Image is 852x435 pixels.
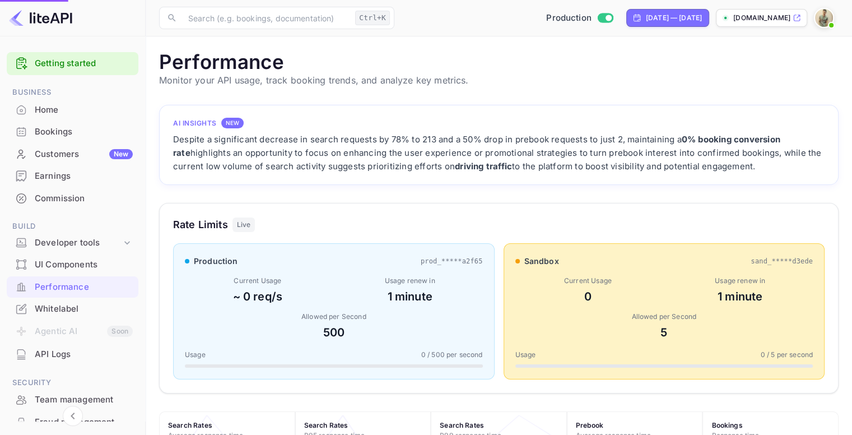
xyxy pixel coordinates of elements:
div: UI Components [7,254,138,276]
div: Getting started [7,52,138,75]
div: Home [7,99,138,121]
div: New [109,149,133,159]
h1: Performance [159,50,839,73]
a: Performance [7,276,138,297]
div: 1 minute [337,288,483,305]
div: Earnings [35,170,133,183]
span: Usage [185,350,206,360]
div: Live [232,217,255,232]
div: Fraud management [35,416,133,429]
div: Whitelabel [35,303,133,316]
a: API Logs [7,344,138,364]
div: API Logs [7,344,138,365]
div: Switch to Sandbox mode [542,12,617,25]
strong: Search Rates [168,421,212,429]
a: Commission [7,188,138,209]
div: Performance [35,281,133,294]
button: Collapse navigation [63,406,83,426]
div: Despite a significant decrease in search requests by 78% to 213 and a 50% drop in prebook request... [173,133,825,173]
a: Team management [7,389,138,410]
a: Whitelabel [7,298,138,319]
div: NEW [221,118,244,128]
input: Search (e.g. bookings, documentation) [181,7,351,29]
div: Usage renew in [667,276,813,286]
span: production [194,255,238,267]
strong: Search Rates [304,421,348,429]
div: CustomersNew [7,144,138,165]
div: Whitelabel [7,298,138,320]
p: Monitor your API usage, track booking trends, and analyze key metrics. [159,73,839,87]
span: Usage [515,350,536,360]
div: Performance [7,276,138,298]
div: Allowed per Second [185,312,483,322]
div: [DATE] — [DATE] [646,13,702,23]
div: Team management [7,389,138,411]
a: Earnings [7,165,138,186]
span: Security [7,377,138,389]
a: Home [7,99,138,120]
span: Build [7,220,138,233]
div: Bookings [35,126,133,138]
strong: Prebook [576,421,603,429]
div: Usage renew in [337,276,483,286]
div: Allowed per Second [515,312,813,322]
span: sandbox [524,255,559,267]
div: Developer tools [7,233,138,253]
a: UI Components [7,254,138,275]
div: Ctrl+K [355,11,390,25]
div: Click to change the date range period [626,9,709,27]
a: Getting started [35,57,133,70]
div: 500 [185,324,483,341]
div: 5 [515,324,813,341]
div: Home [35,104,133,117]
div: Commission [7,188,138,210]
span: 0 / 5 per second [761,350,813,360]
div: ~ 0 req/s [185,288,330,305]
h3: Rate Limits [173,217,228,232]
div: API Logs [35,348,133,361]
div: UI Components [35,258,133,271]
div: 0 [515,288,661,305]
strong: Search Rates [440,421,484,429]
div: Earnings [7,165,138,187]
div: 1 minute [667,288,813,305]
img: Nyi Nyi Nay Naing [815,9,833,27]
span: 0 / 500 per second [421,350,483,360]
div: Team management [35,394,133,406]
div: Developer tools [35,237,122,249]
div: Commission [35,192,133,205]
a: Bookings [7,121,138,142]
div: Customers [35,148,133,161]
strong: driving traffic [455,161,512,172]
div: Current Usage [515,276,661,286]
p: [DOMAIN_NAME] [733,13,790,23]
h4: AI Insights [173,118,217,128]
span: Business [7,86,138,99]
span: Production [546,12,592,25]
a: Fraud management [7,411,138,432]
a: CustomersNew [7,144,138,164]
div: Current Usage [185,276,330,286]
strong: Bookings [711,421,742,429]
img: LiteAPI logo [9,9,72,27]
div: Bookings [7,121,138,143]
